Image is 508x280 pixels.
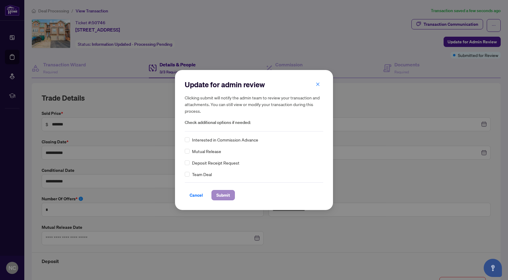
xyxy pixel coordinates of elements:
span: Deposit Receipt Request [192,159,239,166]
span: close [316,82,320,86]
button: Cancel [185,190,208,200]
button: Open asap [484,259,502,277]
span: Submit [216,190,230,200]
h5: Clicking submit will notify the admin team to review your transaction and attachments. You can st... [185,94,323,114]
span: Mutual Release [192,148,221,155]
span: Check additional options if needed: [185,119,323,126]
span: Team Deal [192,171,212,178]
span: Cancel [190,190,203,200]
h2: Update for admin review [185,80,323,89]
button: Submit [211,190,235,200]
span: Interested in Commission Advance [192,136,258,143]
